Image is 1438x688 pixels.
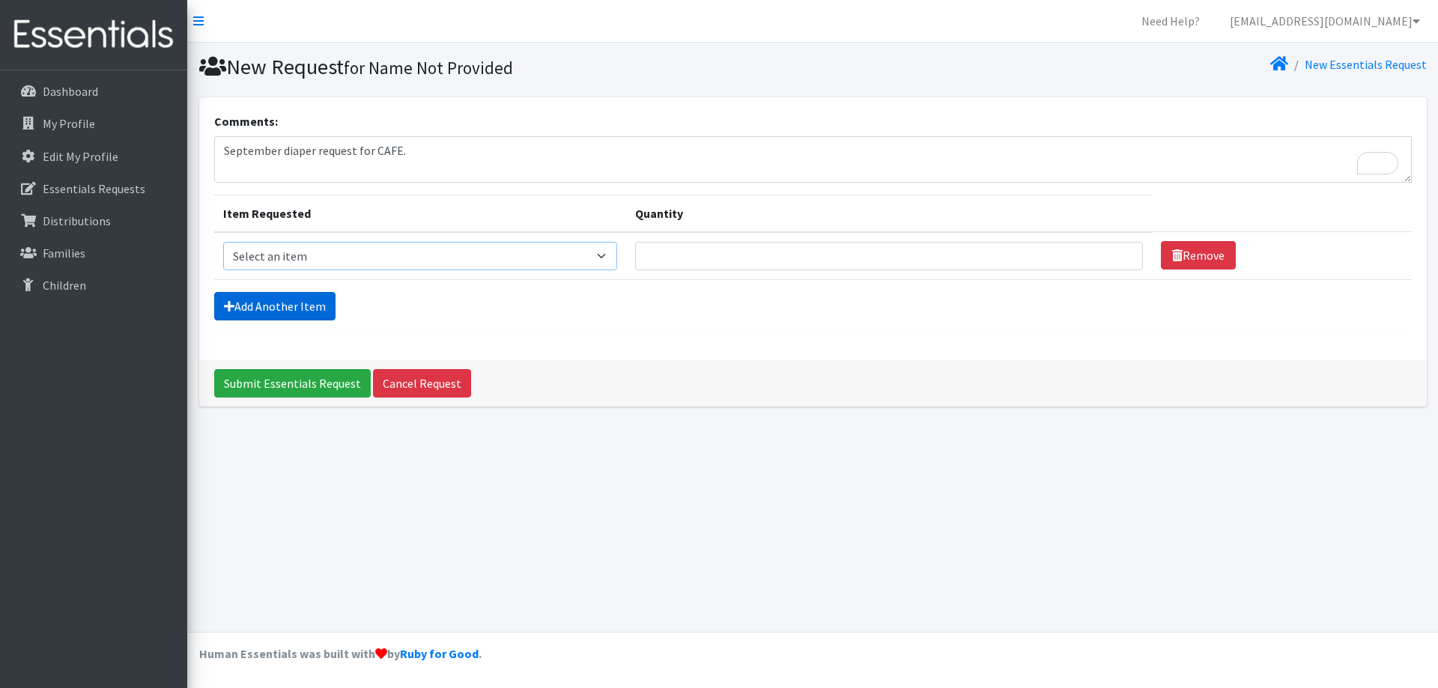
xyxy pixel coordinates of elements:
[6,141,181,171] a: Edit My Profile
[626,195,1152,232] th: Quantity
[6,206,181,236] a: Distributions
[199,646,482,661] strong: Human Essentials was built with by .
[1305,57,1427,72] a: New Essentials Request
[214,112,278,130] label: Comments:
[1218,6,1432,36] a: [EMAIL_ADDRESS][DOMAIN_NAME]
[43,246,85,261] p: Families
[214,136,1412,183] textarea: To enrich screen reader interactions, please activate Accessibility in Grammarly extension settings
[1129,6,1212,36] a: Need Help?
[6,238,181,268] a: Families
[6,174,181,204] a: Essentials Requests
[1161,241,1236,270] a: Remove
[6,10,181,60] img: HumanEssentials
[214,195,627,232] th: Item Requested
[214,292,336,320] a: Add Another Item
[373,369,471,398] a: Cancel Request
[43,181,145,196] p: Essentials Requests
[400,646,479,661] a: Ruby for Good
[43,149,118,164] p: Edit My Profile
[344,57,513,79] small: for Name Not Provided
[199,54,807,80] h1: New Request
[6,76,181,106] a: Dashboard
[43,213,111,228] p: Distributions
[43,84,98,99] p: Dashboard
[6,109,181,138] a: My Profile
[43,116,95,131] p: My Profile
[6,270,181,300] a: Children
[214,369,371,398] input: Submit Essentials Request
[43,278,86,293] p: Children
